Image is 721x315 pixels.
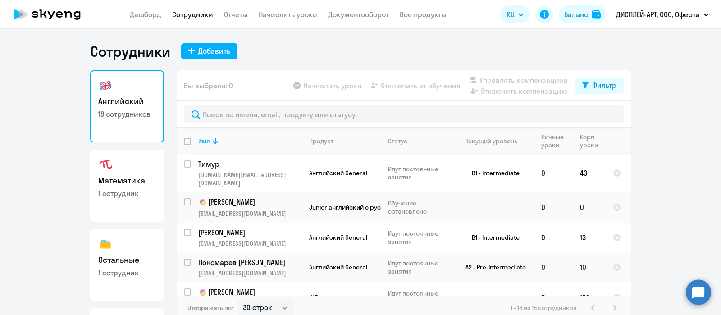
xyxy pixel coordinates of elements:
[616,9,700,20] p: ДИСПЛЕЙ-АРТ, ООО, Оферта
[388,137,407,145] div: Статус
[309,169,367,177] span: Английский General
[98,109,156,119] p: 18 сотрудников
[534,252,573,282] td: 0
[511,304,577,312] span: 1 - 18 из 18 сотрудников
[575,78,624,94] button: Фильтр
[388,229,450,246] p: Идут постоянные занятия
[388,199,450,215] p: Обучение остановлено
[198,197,301,208] a: child[PERSON_NAME]
[309,203,479,211] span: Junior английский с русскоговорящим преподавателем
[580,133,599,149] div: Корп. уроки
[198,228,301,237] a: [PERSON_NAME]
[198,159,300,169] p: Тимур
[388,259,450,275] p: Идут постоянные занятия
[198,287,300,298] p: [PERSON_NAME]
[450,154,534,192] td: B1 - Intermediate
[534,192,573,223] td: 0
[309,293,433,301] span: KLP с русскоговорящим преподавателем
[592,10,601,19] img: balance
[198,257,300,267] p: Пономарев [PERSON_NAME]
[90,150,164,222] a: Математика1 сотрудник
[450,223,534,252] td: B1 - Intermediate
[592,80,616,91] div: Фильтр
[184,80,233,91] span: Вы выбрали: 0
[90,42,170,60] h1: Сотрудники
[172,10,213,19] a: Сотрудники
[198,137,210,145] div: Имя
[541,133,572,149] div: Личные уроки
[573,282,606,313] td: 108
[198,269,301,277] p: [EMAIL_ADDRESS][DOMAIN_NAME]
[573,154,606,192] td: 43
[198,46,230,56] div: Добавить
[328,10,389,19] a: Документооборот
[611,4,713,25] button: ДИСПЛЕЙ-АРТ, ООО, Оферта
[466,137,517,145] div: Текущий уровень
[90,70,164,142] a: Английский18 сотрудников
[98,237,113,251] img: others
[559,5,606,23] button: Балансbalance
[198,159,301,169] a: Тимур
[309,233,367,242] span: Английский General
[224,10,248,19] a: Отчеты
[309,263,367,271] span: Английский General
[198,228,300,237] p: [PERSON_NAME]
[98,78,113,93] img: english
[541,133,566,149] div: Личные уроки
[259,10,317,19] a: Начислить уроки
[198,197,300,208] p: [PERSON_NAME]
[98,268,156,278] p: 1 сотрудник
[198,287,301,298] a: child[PERSON_NAME]
[573,223,606,252] td: 13
[309,137,333,145] div: Продукт
[388,165,450,181] p: Идут постоянные занятия
[534,282,573,313] td: 0
[98,96,156,107] h3: Английский
[181,43,237,59] button: Добавить
[90,229,164,301] a: Остальные1 сотрудник
[198,171,301,187] p: [DOMAIN_NAME][EMAIL_ADDRESS][DOMAIN_NAME]
[198,210,301,218] p: [EMAIL_ADDRESS][DOMAIN_NAME]
[388,289,450,306] p: Идут постоянные занятия
[500,5,530,23] button: RU
[98,175,156,187] h3: Математика
[400,10,447,19] a: Все продукты
[198,257,301,267] a: Пономарев [PERSON_NAME]
[457,137,534,145] div: Текущий уровень
[198,198,207,207] img: child
[507,9,515,20] span: RU
[98,158,113,172] img: math
[573,252,606,282] td: 10
[187,304,233,312] span: Отображать по:
[184,105,624,123] input: Поиск по имени, email, продукту или статусу
[580,133,605,149] div: Корп. уроки
[534,223,573,252] td: 0
[309,137,380,145] div: Продукт
[534,154,573,192] td: 0
[450,252,534,282] td: A2 - Pre-Intermediate
[198,288,207,297] img: child
[198,239,301,247] p: [EMAIL_ADDRESS][DOMAIN_NAME]
[564,9,588,20] div: Баланс
[388,137,450,145] div: Статус
[98,254,156,266] h3: Остальные
[198,137,301,145] div: Имя
[573,192,606,223] td: 0
[130,10,161,19] a: Дашборд
[98,188,156,198] p: 1 сотрудник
